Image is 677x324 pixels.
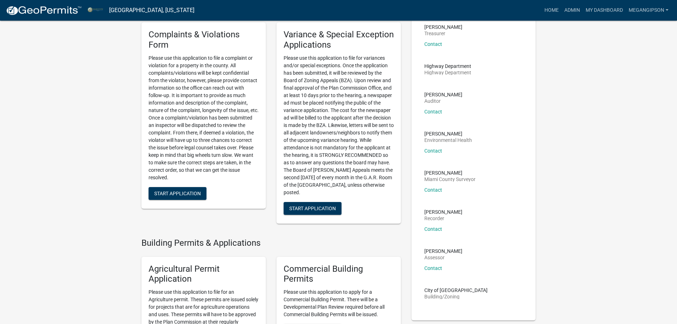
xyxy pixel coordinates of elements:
[141,238,401,248] h4: Building Permits & Applications
[424,255,462,260] p: Assessor
[562,4,583,17] a: Admin
[424,70,471,75] p: Highway Department
[424,109,442,115] a: Contact
[424,294,488,299] p: Building/Zoning
[149,187,206,200] button: Start Application
[149,54,259,181] p: Please use this application to file a complaint or violation for a property in the county. All co...
[424,92,462,97] p: [PERSON_NAME]
[542,4,562,17] a: Home
[424,148,442,154] a: Contact
[424,138,472,143] p: Environmental Health
[424,31,462,36] p: Treasurer
[149,30,259,50] h5: Complaints & Violations Form
[284,288,394,318] p: Please use this application to apply for a Commercial Building Permit. There will be a Developmen...
[424,288,488,293] p: City of [GEOGRAPHIC_DATA]
[424,187,442,193] a: Contact
[424,25,462,30] p: [PERSON_NAME]
[284,30,394,50] h5: Variance & Special Exception Applications
[424,41,442,47] a: Contact
[424,170,475,175] p: [PERSON_NAME]
[289,205,336,211] span: Start Application
[424,131,472,136] p: [PERSON_NAME]
[424,99,462,103] p: Auditor
[424,216,462,221] p: Recorder
[154,190,201,196] span: Start Application
[424,249,462,254] p: [PERSON_NAME]
[424,64,471,69] p: Highway Department
[583,4,626,17] a: My Dashboard
[284,264,394,285] h5: Commercial Building Permits
[109,4,194,16] a: [GEOGRAPHIC_DATA], [US_STATE]
[424,209,462,214] p: [PERSON_NAME]
[87,5,103,15] img: Miami County, Indiana
[424,226,442,232] a: Contact
[424,177,475,182] p: Miami County Surveyor
[284,54,394,196] p: Please use this application to file for variances and/or special exceptions. Once the application...
[626,4,671,17] a: megangipson
[149,264,259,285] h5: Agricultural Permit Application
[424,265,442,271] a: Contact
[284,202,342,215] button: Start Application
